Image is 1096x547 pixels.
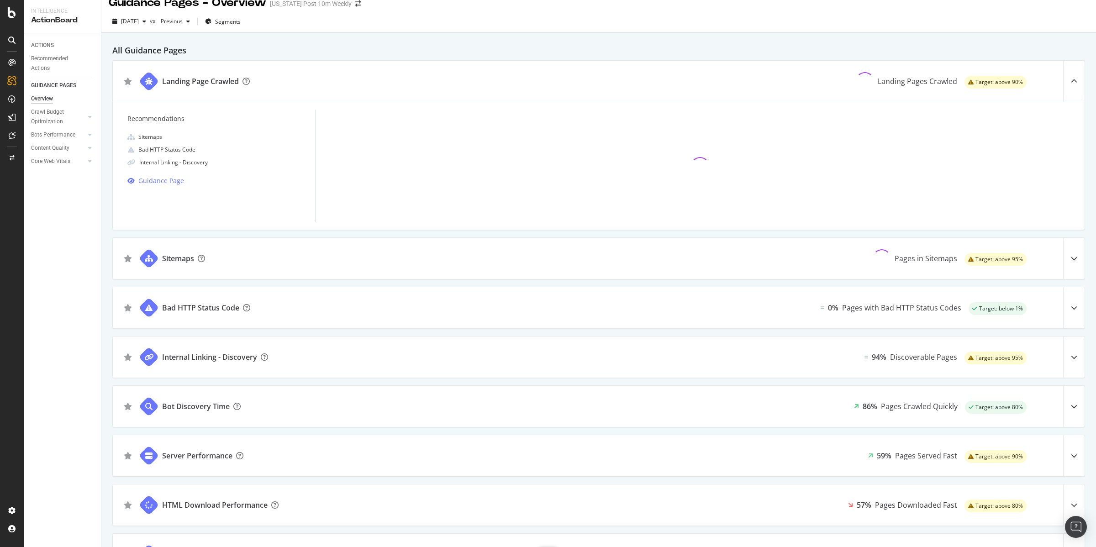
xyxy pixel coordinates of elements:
[124,78,132,85] div: star
[109,14,150,29] button: [DATE]
[138,175,184,186] div: Guidance Page
[964,500,1027,512] div: warning label
[162,76,239,87] div: Landing Page Crawled
[878,76,957,87] div: Landing Pages Crawled
[964,450,1027,463] div: warning label
[890,352,957,363] div: Discoverable Pages
[162,352,257,363] div: Internal Linking - Discovery
[975,503,1023,509] span: Target: above 80%
[31,7,94,15] div: Intelligence
[138,144,195,155] div: Bad HTTP Status Code
[139,157,208,168] div: Internal Linking - Discovery
[112,44,1085,57] h2: All Guidance Pages
[31,143,85,153] a: Content Quality
[162,401,230,412] div: Bot Discovery Time
[31,143,69,153] div: Content Quality
[864,356,868,358] img: Equal
[31,157,85,166] a: Core Web Vitals
[162,450,232,461] div: Server Performance
[31,41,95,50] a: ACTIONS
[975,454,1023,459] span: Target: above 90%
[121,17,139,25] span: 2025 Sep. 23rd
[31,81,76,90] div: GUIDANCE PAGES
[842,302,961,313] div: Pages with Bad HTTP Status Codes
[31,54,86,73] div: Recommended Actions
[965,401,1027,414] div: success label
[127,113,316,124] div: Recommendations
[857,500,871,510] div: 57%
[964,253,1027,266] div: warning label
[127,175,316,186] a: Guidance Page
[124,403,132,410] div: star
[969,302,1027,315] div: success label
[895,253,957,264] div: Pages in Sitemaps
[215,18,241,26] span: Segments
[201,14,244,29] button: Segments
[821,306,824,309] img: Equal
[157,14,194,29] button: Previous
[875,500,957,510] div: Pages Downloaded Fast
[31,130,75,140] div: Bots Performance
[124,353,132,361] div: star
[975,405,1023,410] span: Target: above 80%
[138,131,162,142] div: Sitemaps
[979,306,1023,311] span: Target: below 1%
[162,302,239,313] div: Bad HTTP Status Code
[124,501,132,509] div: star
[162,253,194,264] div: Sitemaps
[31,94,95,104] a: Overview
[895,450,957,461] div: Pages Served Fast
[31,157,70,166] div: Core Web Vitals
[31,81,95,90] a: GUIDANCE PAGES
[157,17,183,25] span: Previous
[881,401,958,412] div: Pages Crawled Quickly
[1065,516,1087,538] div: Open Intercom Messenger
[150,17,157,25] span: vs
[872,352,886,363] div: 94%
[31,54,95,73] a: Recommended Actions
[975,257,1023,262] span: Target: above 95%
[124,452,132,459] div: star
[124,304,132,311] div: star
[162,500,268,510] div: HTML Download Performance
[975,79,1023,85] span: Target: above 90%
[355,0,361,7] div: arrow-right-arrow-left
[975,355,1023,361] span: Target: above 95%
[31,41,54,50] div: ACTIONS
[31,107,79,126] div: Crawl Budget Optimization
[828,302,838,313] div: 0%
[863,401,877,412] div: 86%
[124,255,132,262] div: star
[877,450,891,461] div: 59%
[964,76,1027,89] div: warning label
[964,352,1027,364] div: warning label
[31,130,85,140] a: Bots Performance
[31,94,53,104] div: Overview
[31,15,94,26] div: ActionBoard
[31,107,85,126] a: Crawl Budget Optimization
